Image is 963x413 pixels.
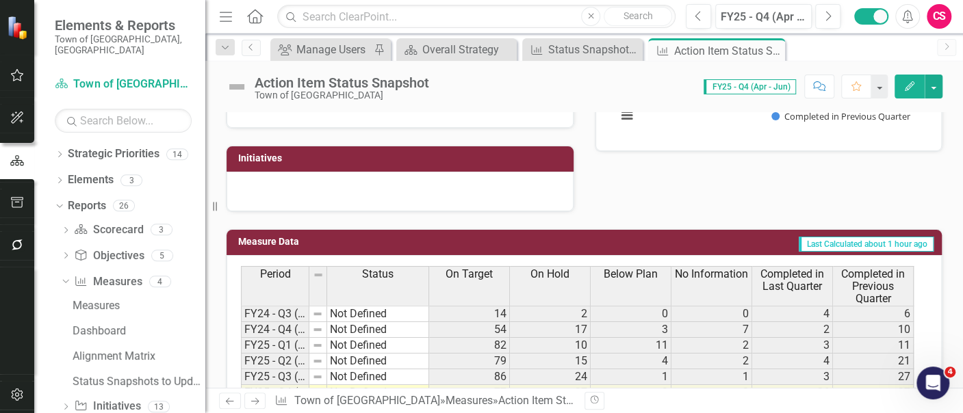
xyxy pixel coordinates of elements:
[604,268,658,280] span: Below Plan
[68,146,159,162] a: Strategic Priorities
[617,105,637,124] button: View chart menu, Chart
[312,371,323,382] img: 8DAGhfEEPCf229AAAAAElFTkSuQmCC
[755,268,830,292] span: Completed in Last Quarter
[510,306,591,322] td: 2
[422,41,513,58] div: Overall Strategy
[526,41,639,58] a: Status Snapshots to Update
[260,268,291,280] span: Period
[238,153,567,163] h3: Initiatives
[327,354,429,369] td: Not Defined
[591,322,671,338] td: 3
[241,385,309,401] td: FY25 - Q4 (Apr - Jun)
[74,222,143,238] a: Scorecard
[7,15,31,39] img: ClearPoint Strategy
[69,345,205,367] a: Alignment Matrix
[604,7,672,26] button: Search
[151,224,172,236] div: 3
[120,174,142,186] div: 3
[312,387,323,398] img: 8DAGhfEEPCf229AAAAAElFTkSuQmCC
[429,306,510,322] td: 14
[833,306,914,322] td: 6
[446,394,493,407] a: Measures
[510,322,591,338] td: 17
[73,299,205,312] div: Measures
[277,5,676,29] input: Search ClearPoint...
[752,322,833,338] td: 2
[752,369,833,385] td: 3
[327,322,429,338] td: Not Defined
[149,276,171,287] div: 4
[671,385,752,401] td: 2
[671,354,752,369] td: 2
[704,79,796,94] span: FY25 - Q4 (Apr - Jun)
[69,319,205,341] a: Dashboard
[327,338,429,354] td: Not Defined
[362,268,394,280] span: Status
[68,172,114,188] a: Elements
[510,354,591,369] td: 15
[151,250,173,261] div: 5
[312,340,323,351] img: 8DAGhfEEPCf229AAAAAElFTkSuQmCC
[69,294,205,316] a: Measures
[671,369,752,385] td: 1
[238,237,454,247] h3: Measure Data
[241,369,309,385] td: FY25 - Q3 (Jan - Mar)
[241,338,309,354] td: FY25 - Q1 ([DATE] - Sep)
[429,322,510,338] td: 54
[148,401,170,412] div: 13
[312,356,323,367] img: 8DAGhfEEPCf229AAAAAElFTkSuQmCC
[429,385,510,401] td: 77
[671,322,752,338] td: 7
[327,369,429,385] td: Not Defined
[752,354,833,369] td: 4
[720,9,807,25] div: FY25 - Q4 (Apr - Jun)
[241,322,309,338] td: FY24 - Q4 (Apr - Jun)
[274,393,574,409] div: » »
[296,41,370,58] div: Manage Users
[624,10,653,21] span: Search
[446,268,493,280] span: On Target
[241,306,309,322] td: FY24 - Q3 (Jan - Mar)
[400,41,513,58] a: Overall Strategy
[833,338,914,354] td: 11
[498,394,637,407] div: Action Item Status Snapshot
[55,109,192,133] input: Search Below...
[916,367,949,399] iframe: Intercom live chat
[548,41,639,58] div: Status Snapshots to Update
[74,274,142,290] a: Measures
[294,394,440,407] a: Town of [GEOGRAPHIC_DATA]
[327,306,429,322] td: Not Defined
[833,385,914,401] td: 27
[73,325,205,337] div: Dashboard
[752,306,833,322] td: 4
[69,370,205,392] a: Status Snapshots to Update
[752,338,833,354] td: 3
[671,306,752,322] td: 0
[327,385,429,401] td: Not Defined
[55,77,192,92] a: Town of [GEOGRAPHIC_DATA]
[166,148,188,160] div: 14
[510,369,591,385] td: 24
[55,34,192,56] small: Town of [GEOGRAPHIC_DATA], [GEOGRAPHIC_DATA]
[74,248,144,264] a: Objectives
[945,367,955,377] span: 4
[591,338,671,354] td: 11
[510,338,591,354] td: 10
[799,237,934,252] span: Last Calculated about 1 hour ago
[833,322,914,338] td: 10
[671,338,752,354] td: 2
[55,17,192,34] span: Elements & Reports
[833,354,914,369] td: 21
[313,269,324,280] img: 8DAGhfEEPCf229AAAAAElFTkSuQmCC
[312,324,323,335] img: 8DAGhfEEPCf229AAAAAElFTkSuQmCC
[752,385,833,401] td: 26
[927,4,951,29] button: CS
[771,111,911,122] button: Show Completed in Previous Quarter
[591,385,671,401] td: 0
[591,306,671,322] td: 0
[833,369,914,385] td: 27
[73,350,205,362] div: Alignment Matrix
[429,369,510,385] td: 86
[591,369,671,385] td: 1
[429,354,510,369] td: 79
